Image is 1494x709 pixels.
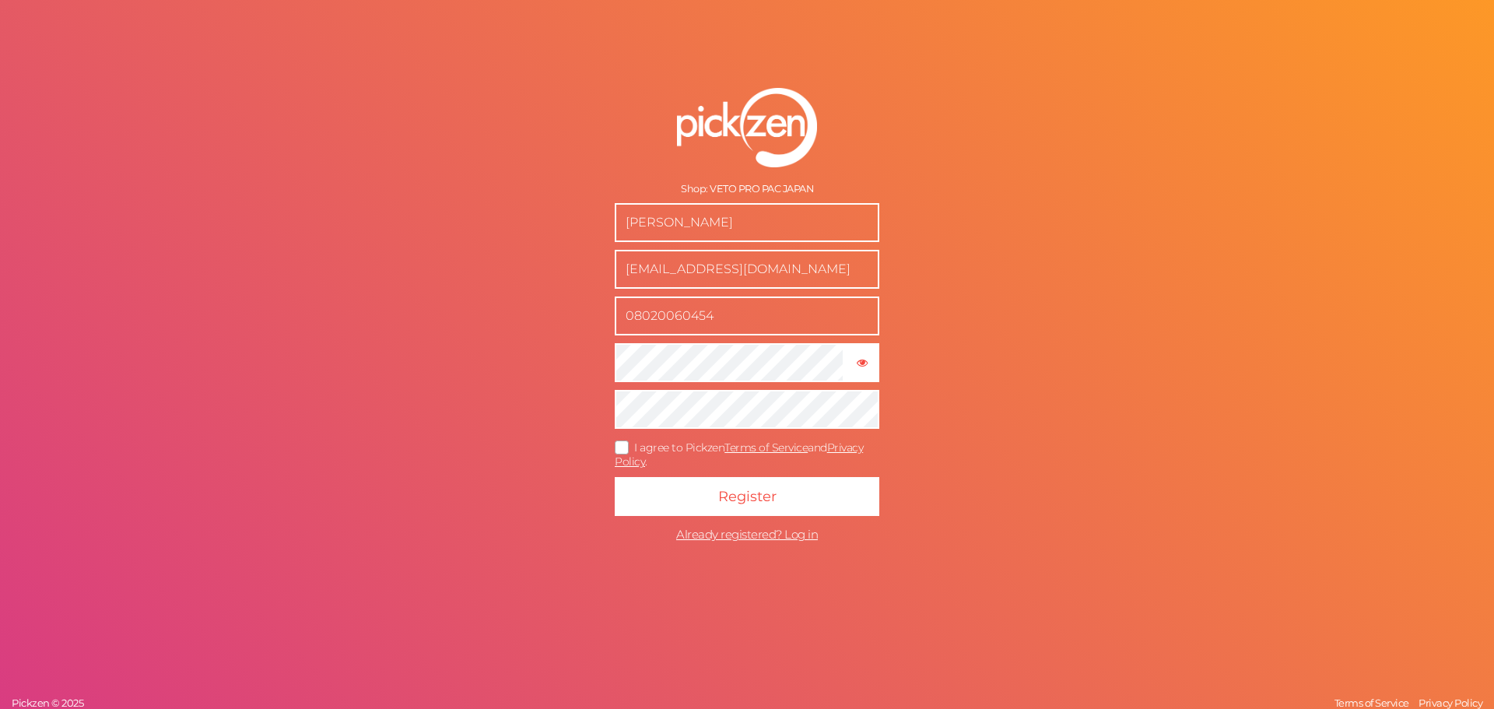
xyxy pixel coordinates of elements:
a: Pickzen © 2025 [8,697,87,709]
span: I agree to Pickzen and . [615,440,863,469]
a: Privacy Policy [615,440,863,469]
button: Register [615,477,879,516]
span: Privacy Policy [1419,697,1482,709]
a: Terms of Service [724,440,808,455]
input: Business e-mail [615,250,879,289]
a: Privacy Policy [1415,697,1486,709]
span: Terms of Service [1334,697,1409,709]
input: Phone [615,297,879,335]
img: pz-logo-white.png [677,88,817,167]
a: Terms of Service [1331,697,1413,709]
input: Name [615,203,879,242]
span: Already registered? Log in [676,527,818,542]
div: Shop: VETO PRO PAC JAPAN [615,183,879,195]
span: Register [718,488,777,505]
